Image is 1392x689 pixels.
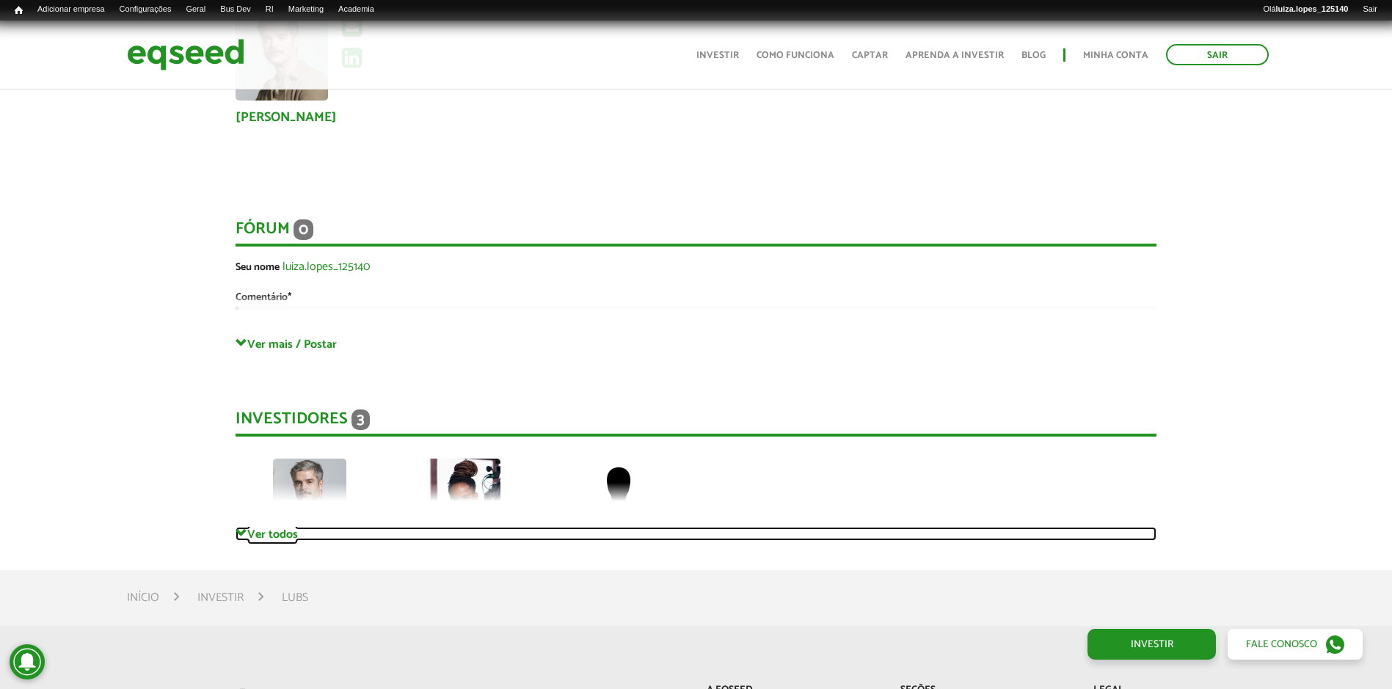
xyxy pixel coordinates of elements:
[112,4,179,15] a: Configurações
[236,409,1156,437] div: Investidores
[127,35,244,74] img: EqSeed
[7,4,30,18] a: Início
[1087,629,1216,660] a: Investir
[1228,629,1363,660] a: Fale conosco
[294,219,313,240] span: 0
[1021,51,1046,60] a: Blog
[15,5,23,15] span: Início
[1083,51,1148,60] a: Minha conta
[351,409,370,430] span: 3
[331,4,382,15] a: Academia
[1256,4,1355,15] a: Oláluiza.lopes_125140
[905,51,1004,60] a: Aprenda a investir
[258,4,281,15] a: RI
[582,459,655,532] img: default-user.png
[236,337,1156,351] a: Ver mais / Postar
[283,261,370,273] a: luiza.lopes_125140
[236,527,1156,541] a: Ver todos
[288,289,291,306] span: Este campo é obrigatório.
[282,588,308,608] li: Lubs
[281,4,331,15] a: Marketing
[273,459,346,532] img: picture-123564-1758224931.png
[213,4,258,15] a: Bus Dev
[1355,4,1385,15] a: Sair
[427,459,500,532] img: picture-90970-1668946421.jpg
[197,592,244,604] a: Investir
[236,111,337,124] a: [PERSON_NAME]
[1166,44,1269,65] a: Sair
[236,219,1156,247] div: Fórum
[236,263,280,273] label: Seu nome
[852,51,888,60] a: Captar
[178,4,213,15] a: Geral
[30,4,112,15] a: Adicionar empresa
[757,51,834,60] a: Como funciona
[696,51,739,60] a: Investir
[1276,4,1349,13] strong: luiza.lopes_125140
[127,592,159,604] a: Início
